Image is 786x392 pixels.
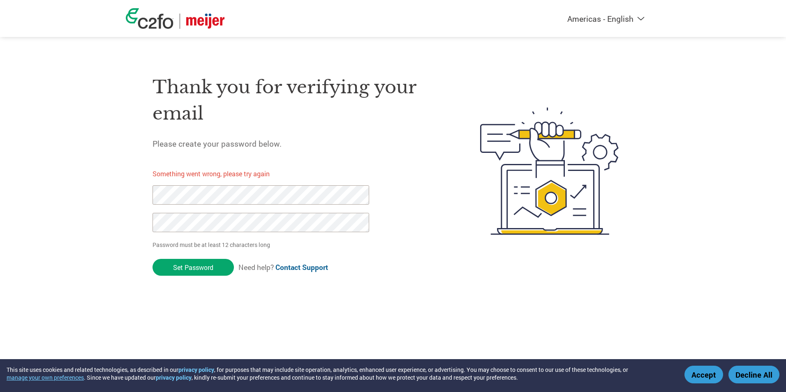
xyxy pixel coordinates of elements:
p: Password must be at least 12 characters long [153,240,372,249]
a: Contact Support [275,263,328,272]
h5: Please create your password below. [153,138,441,149]
a: privacy policy [156,374,192,381]
button: Accept [684,366,723,383]
span: Need help? [238,263,328,272]
button: Decline All [728,366,779,383]
img: create-password [465,62,634,280]
input: Set Password [153,259,234,276]
h1: Thank you for verifying your email [153,74,441,127]
button: manage your own preferences [7,374,84,381]
p: Something went wrong, please try again [153,169,384,179]
img: c2fo logo [126,8,173,29]
div: This site uses cookies and related technologies, as described in our , for purposes that may incl... [7,366,673,381]
img: Meijer [186,14,224,29]
a: privacy policy [178,366,214,374]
